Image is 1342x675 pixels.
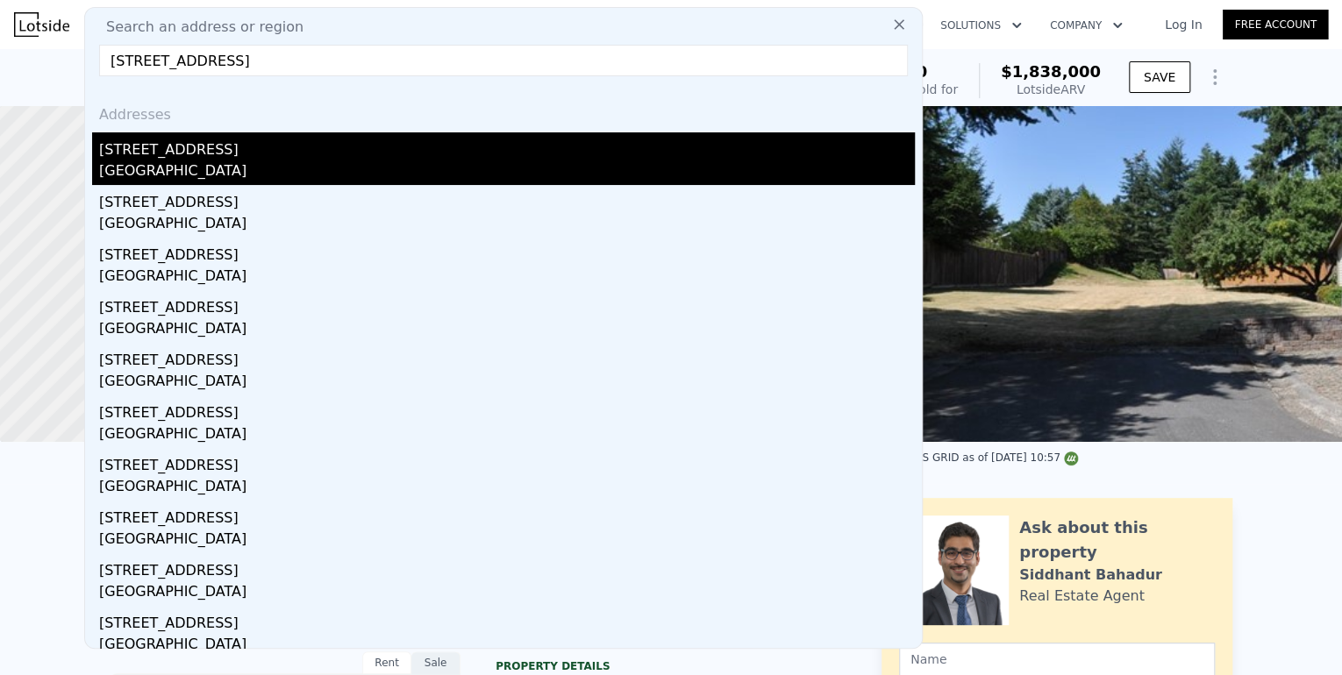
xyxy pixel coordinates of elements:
[92,90,915,132] div: Addresses
[99,581,915,606] div: [GEOGRAPHIC_DATA]
[99,423,915,448] div: [GEOGRAPHIC_DATA]
[14,12,69,37] img: Lotside
[99,529,915,553] div: [GEOGRAPHIC_DATA]
[1144,16,1223,33] a: Log In
[1197,60,1232,95] button: Show Options
[1001,81,1101,98] div: Lotside ARV
[362,651,411,674] div: Rent
[1019,565,1162,586] div: Siddhant Bahadur
[496,659,846,673] div: Property details
[99,238,915,266] div: [STREET_ADDRESS]
[99,132,915,160] div: [STREET_ADDRESS]
[99,318,915,343] div: [GEOGRAPHIC_DATA]
[99,371,915,395] div: [GEOGRAPHIC_DATA]
[411,651,460,674] div: Sale
[99,45,908,76] input: Enter an address, city, region, neighborhood or zip code
[99,290,915,318] div: [STREET_ADDRESS]
[1223,10,1328,39] a: Free Account
[1019,586,1145,607] div: Real Estate Agent
[1036,10,1137,41] button: Company
[99,395,915,423] div: [STREET_ADDRESS]
[99,606,915,634] div: [STREET_ADDRESS]
[1001,62,1101,81] span: $1,838,000
[99,553,915,581] div: [STREET_ADDRESS]
[99,343,915,371] div: [STREET_ADDRESS]
[926,10,1036,41] button: Solutions
[1064,451,1078,465] img: NWMLS Logo
[99,501,915,529] div: [STREET_ADDRESS]
[99,448,915,476] div: [STREET_ADDRESS]
[92,17,303,38] span: Search an address or region
[99,213,915,238] div: [GEOGRAPHIC_DATA]
[814,81,958,98] div: Off Market, last sold for
[99,266,915,290] div: [GEOGRAPHIC_DATA]
[1129,61,1190,93] button: SAVE
[99,185,915,213] div: [STREET_ADDRESS]
[99,160,915,185] div: [GEOGRAPHIC_DATA]
[99,476,915,501] div: [GEOGRAPHIC_DATA]
[1019,515,1215,565] div: Ask about this property
[99,634,915,658] div: [GEOGRAPHIC_DATA]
